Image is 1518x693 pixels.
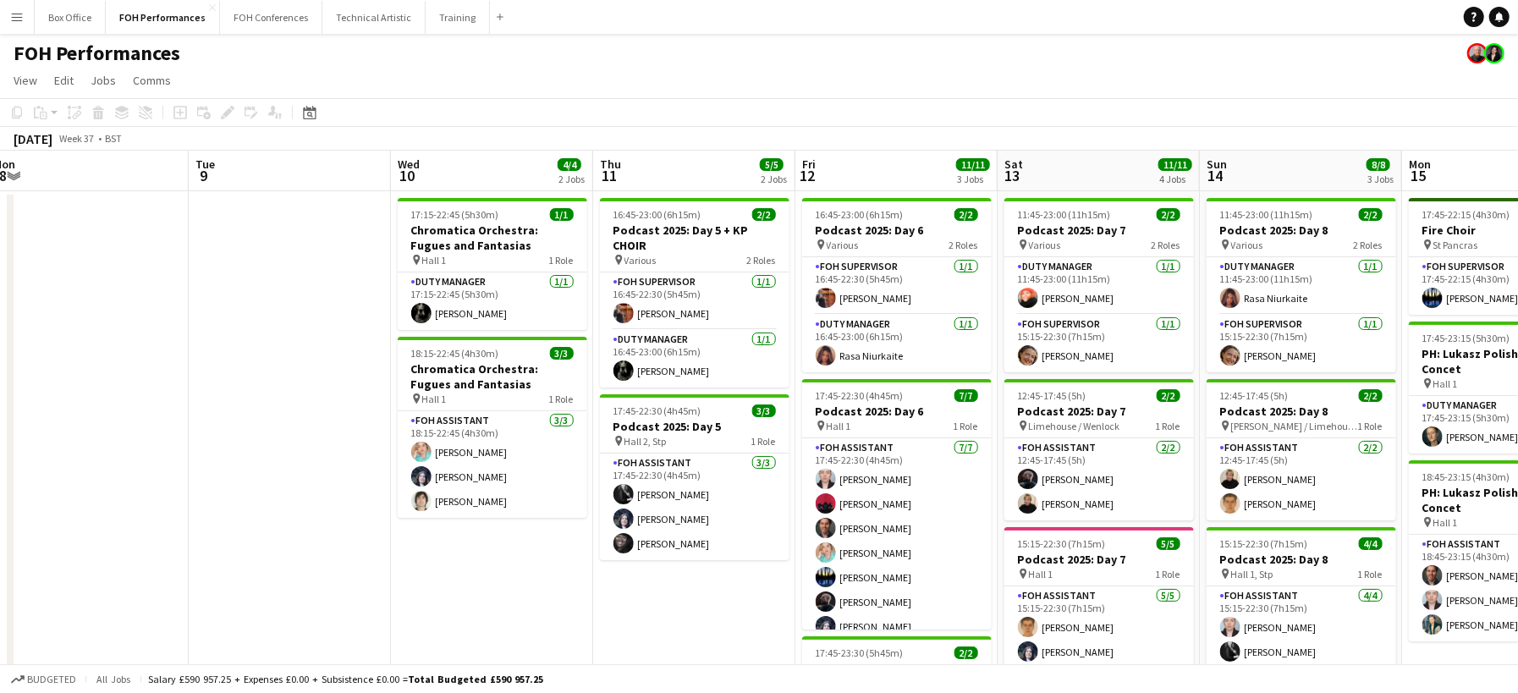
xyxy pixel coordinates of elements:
[148,673,543,685] div: Salary £590 957.25 + Expenses £0.00 + Subsistence £0.00 =
[106,1,220,34] button: FOH Performances
[220,1,322,34] button: FOH Conferences
[47,69,80,91] a: Edit
[56,132,98,145] span: Week 37
[8,670,79,689] button: Budgeted
[91,73,116,88] span: Jobs
[426,1,490,34] button: Training
[35,1,106,34] button: Box Office
[105,132,122,145] div: BST
[93,673,134,685] span: All jobs
[408,673,543,685] span: Total Budgeted £590 957.25
[1467,43,1488,63] app-user-avatar: PERM Chris Nye
[322,1,426,34] button: Technical Artistic
[14,73,37,88] span: View
[84,69,123,91] a: Jobs
[7,69,44,91] a: View
[27,674,76,685] span: Budgeted
[54,73,74,88] span: Edit
[14,41,180,66] h1: FOH Performances
[14,130,52,147] div: [DATE]
[126,69,178,91] a: Comms
[133,73,171,88] span: Comms
[1484,43,1504,63] app-user-avatar: Lexi Clare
